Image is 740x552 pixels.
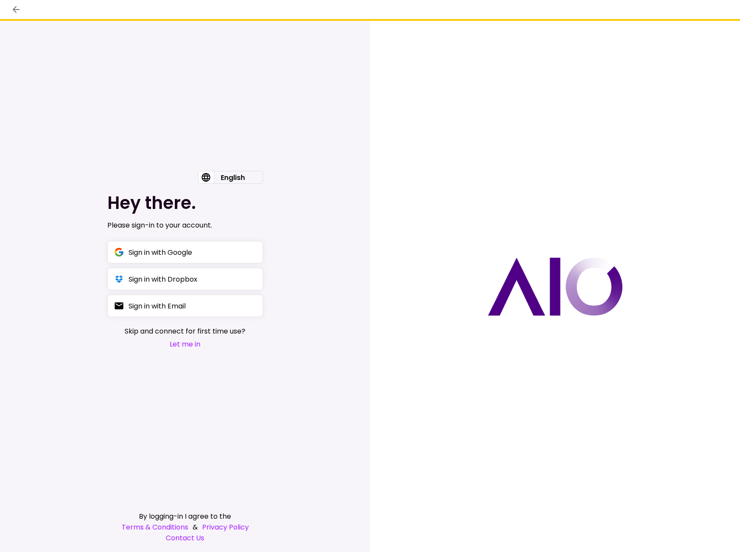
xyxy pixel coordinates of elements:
div: Sign in with Dropbox [129,274,197,285]
a: Terms & Conditions [122,522,188,533]
div: Sign in with Google [129,247,192,258]
div: & [107,522,263,533]
a: Contact Us [107,533,263,543]
div: By logging-in I agree to the [107,511,263,522]
button: Let me in [125,339,245,350]
div: Please sign-in to your account. [107,220,263,231]
a: Privacy Policy [202,522,249,533]
h1: Hey there. [107,193,263,213]
div: English [214,171,252,183]
button: Sign in with Dropbox [107,268,263,290]
img: AIO logo [488,257,623,316]
button: back [9,2,23,17]
span: Skip and connect for first time use? [125,326,245,337]
button: Sign in with Email [107,295,263,317]
button: Sign in with Google [107,241,263,263]
div: Sign in with Email [129,301,186,311]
